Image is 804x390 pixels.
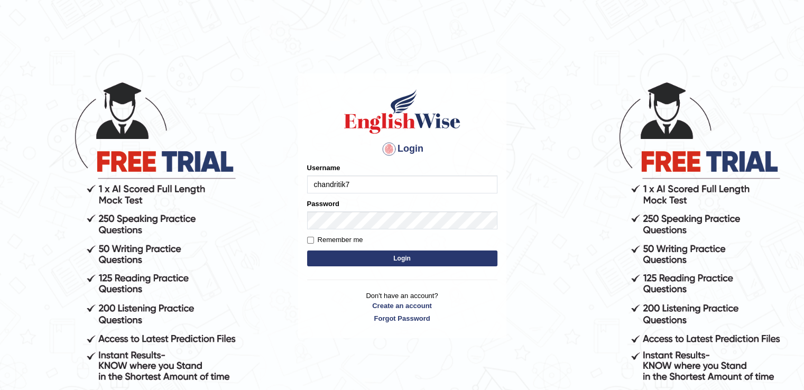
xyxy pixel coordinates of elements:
[307,163,340,173] label: Username
[307,141,497,157] h4: Login
[307,291,497,323] p: Don't have an account?
[307,237,314,244] input: Remember me
[342,88,463,135] img: Logo of English Wise sign in for intelligent practice with AI
[307,313,497,323] a: Forgot Password
[307,301,497,311] a: Create an account
[307,235,363,245] label: Remember me
[307,199,339,209] label: Password
[307,250,497,266] button: Login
